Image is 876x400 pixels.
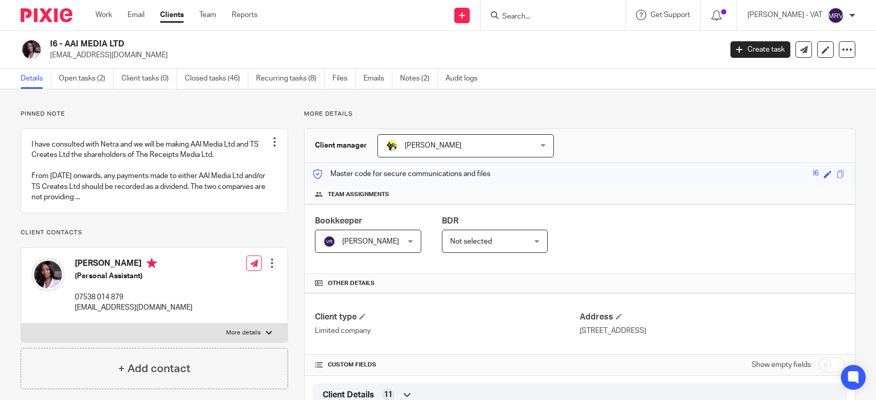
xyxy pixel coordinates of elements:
[75,302,193,313] p: [EMAIL_ADDRESS][DOMAIN_NAME]
[315,326,580,336] p: Limited company
[128,10,145,20] a: Email
[328,190,389,199] span: Team assignments
[315,361,580,369] h4: CUSTOM FIELDS
[405,142,461,149] span: [PERSON_NAME]
[827,7,844,24] img: svg%3E
[256,69,325,89] a: Recurring tasks (8)
[118,361,190,377] h4: + Add contact
[315,140,367,151] h3: Client manager
[650,11,690,19] span: Get Support
[21,229,288,237] p: Client contacts
[363,69,392,89] a: Emails
[75,258,193,271] h4: [PERSON_NAME]
[31,258,65,291] img: Audrey%20Indome.jpg
[21,69,51,89] a: Details
[95,10,112,20] a: Work
[384,390,392,400] span: 11
[199,10,216,20] a: Team
[160,10,184,20] a: Clients
[342,238,399,245] span: [PERSON_NAME]
[386,139,398,152] img: Carine-Starbridge.jpg
[21,39,42,60] img: Audrey%20Indome.jpg
[580,326,845,336] p: [STREET_ADDRESS]
[442,217,458,225] span: BDR
[312,169,490,179] p: Master code for secure communications and files
[232,10,258,20] a: Reports
[304,110,855,118] p: More details
[580,312,845,323] h4: Address
[147,258,157,268] i: Primary
[185,69,248,89] a: Closed tasks (46)
[747,10,822,20] p: [PERSON_NAME] - VAT
[501,12,594,22] input: Search
[75,271,193,281] h5: (Personal Assistant)
[315,217,362,225] span: Bookkeeper
[328,279,375,287] span: Other details
[730,41,790,58] a: Create task
[752,360,811,370] label: Show empty fields
[445,69,485,89] a: Audit logs
[75,292,193,302] p: 07538 014 879
[332,69,356,89] a: Files
[315,312,580,323] h4: Client type
[50,50,715,60] p: [EMAIL_ADDRESS][DOMAIN_NAME]
[50,39,582,50] h2: I6 - AAI MEDIA LTD
[450,238,492,245] span: Not selected
[813,168,819,180] div: I6
[59,69,114,89] a: Open tasks (2)
[121,69,177,89] a: Client tasks (0)
[400,69,438,89] a: Notes (2)
[226,329,261,337] p: More details
[21,110,288,118] p: Pinned note
[21,8,72,22] img: Pixie
[323,235,336,248] img: svg%3E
